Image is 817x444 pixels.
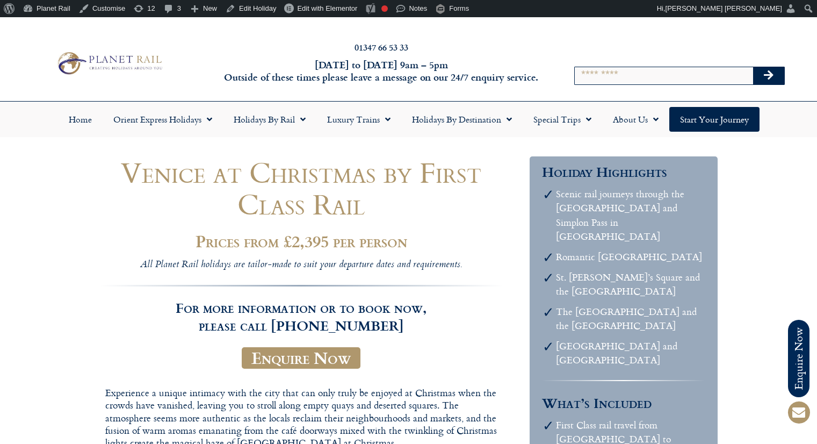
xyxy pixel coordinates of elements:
[5,107,812,132] nav: Menu
[221,59,542,84] h6: [DATE] to [DATE] 9am – 5pm Outside of these times please leave a message on our 24/7 enquiry serv...
[297,4,357,12] span: Edit with Elementor
[669,107,760,132] a: Start your Journey
[401,107,523,132] a: Holidays by Destination
[381,5,388,12] div: Focus keyphrase not set
[223,107,316,132] a: Holidays by Rail
[753,67,784,84] button: Search
[103,107,223,132] a: Orient Express Holidays
[523,107,602,132] a: Special Trips
[355,41,408,53] a: 01347 66 53 33
[53,49,165,77] img: Planet Rail Train Holidays Logo
[58,107,103,132] a: Home
[316,107,401,132] a: Luxury Trains
[666,4,782,12] span: [PERSON_NAME] [PERSON_NAME]
[602,107,669,132] a: About Us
